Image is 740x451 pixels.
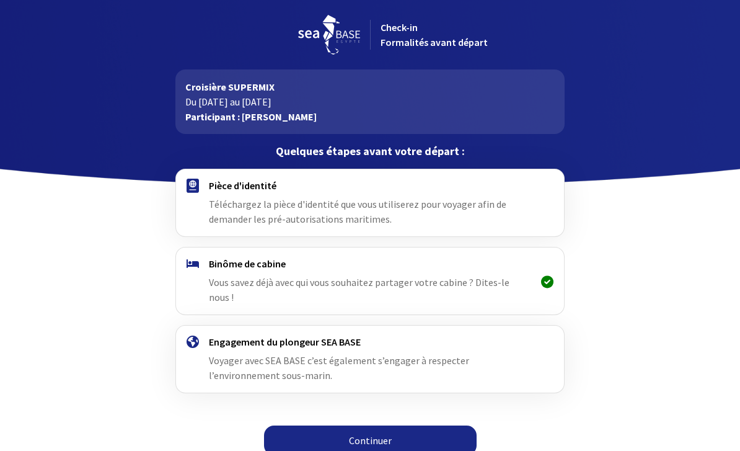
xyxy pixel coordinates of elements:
p: Quelques étapes avant votre départ : [175,144,564,159]
p: Participant : [PERSON_NAME] [185,109,554,124]
h4: Binôme de cabine [209,257,531,270]
p: Croisière SUPERMIX [185,79,554,94]
p: Du [DATE] au [DATE] [185,94,554,109]
img: binome.svg [187,259,199,268]
span: Téléchargez la pièce d'identité que vous utiliserez pour voyager afin de demander les pré-autoris... [209,198,506,225]
img: passport.svg [187,179,199,193]
h4: Engagement du plongeur SEA BASE [209,336,531,348]
span: Check-in Formalités avant départ [381,21,488,48]
span: Voyager avec SEA BASE c’est également s’engager à respecter l’environnement sous-marin. [209,354,469,382]
img: logo_seabase.svg [298,15,360,55]
img: engagement.svg [187,336,199,348]
span: Vous savez déjà avec qui vous souhaitez partager votre cabine ? Dites-le nous ! [209,276,509,303]
h4: Pièce d'identité [209,179,531,192]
